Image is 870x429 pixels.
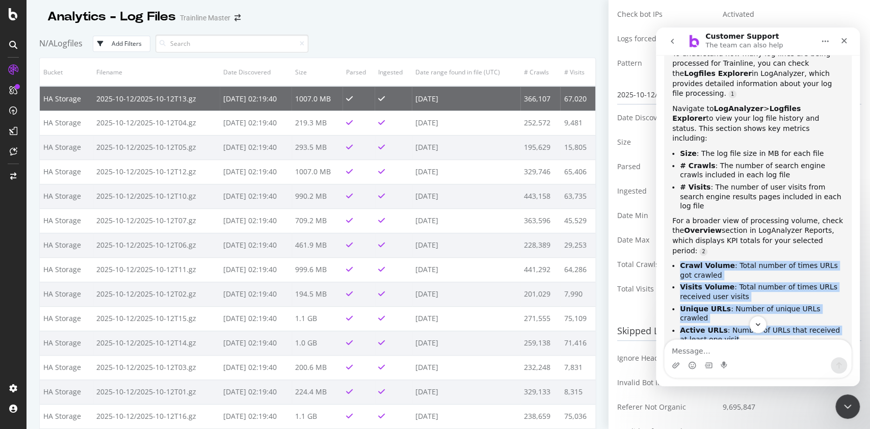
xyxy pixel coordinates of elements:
td: 201,029 [520,282,560,306]
td: 15,805 [560,135,595,159]
td: HA Storage [40,111,93,135]
iframe: Intercom live chat [656,28,860,386]
td: 2025-10-12/2025-10-12T11.gz [93,257,220,282]
b: Size [24,122,41,130]
div: 2025-10-12/2025-10-12T13.gz [617,86,861,104]
td: 7,990 [560,282,595,306]
div: Customer Support says… [8,15,196,425]
td: 224.4 MB [292,380,342,404]
button: Scroll to bottom [93,288,111,306]
th: Date Discovered [220,58,292,86]
td: 1.0 GB [292,331,342,355]
td: 329,133 [520,380,560,404]
td: [DATE] [412,331,520,355]
td: [DATE] [412,184,520,208]
span: N/A [39,38,54,49]
button: Add Filters [93,36,150,52]
td: 2025-10-12/2025-10-12T15.gz [93,306,220,331]
div: Navigate to > to view your log file history and status. This section shows key metrics including: [16,76,188,116]
td: 64,286 [560,257,595,282]
td: 259,138 [520,331,560,355]
td: [DATE] [412,306,520,331]
td: 2025-10-12/2025-10-12T01.gz [93,380,220,404]
td: [DATE] 02:19:40 [220,257,292,282]
td: [DATE] 02:19:40 [220,404,292,428]
td: HA Storage [40,86,93,111]
td: [DATE] 02:19:40 [220,159,292,184]
td: [DATE] [412,404,520,428]
button: Send a message… [175,330,191,346]
th: # Visits [560,58,595,86]
div: To understand how many log lines are being processed for Trainline, you can check theLogfiles Exp... [8,15,196,403]
td: HA Storage [40,257,93,282]
td: [DATE] [412,159,520,184]
span: 9,695,847 [723,402,755,412]
td: [DATE] 02:19:40 [220,380,292,404]
td: [DATE] 02:19:40 [220,111,292,135]
li: : Total number of times URLs received user visits [24,255,188,274]
button: Emoji picker [32,334,40,342]
li: : Total number of times URLs got crawled [24,233,188,252]
div: To understand how many log lines are being processed for Trainline, you can check the in LogAnaly... [16,21,188,71]
li: : The number of search engine crawls included in each log file [24,133,188,152]
a: Source reference 9276137: [72,63,81,71]
td: [DATE] [412,208,520,233]
td: 2025-10-12/2025-10-12T13.gz [93,86,220,111]
b: Logfiles Explorer [28,42,96,50]
td: [DATE] [412,111,520,135]
button: Start recording [65,334,73,342]
td: 2025-10-12/2025-10-12T12.gz [93,159,220,184]
td: 363,596 [520,208,560,233]
td: 7,831 [560,355,595,380]
td: Invalid Bot IP [617,370,715,395]
td: HA Storage [40,135,93,159]
td: 2025-10-12/2025-10-12T14.gz [93,331,220,355]
td: HA Storage [40,331,93,355]
td: 195,629 [520,135,560,159]
li: : Number of unique URLs crawled [24,277,188,296]
h3: Skipped Lines [617,322,861,341]
td: 366,107 [520,86,560,111]
td: 29,253 [560,233,595,257]
td: 329,746 [520,159,560,184]
td: 228,389 [520,233,560,257]
td: 65,406 [560,159,595,184]
td: 990.2 MB [292,184,342,208]
td: 2025-10-12/2025-10-12T06.gz [93,233,220,257]
td: 1007.0 MB [292,159,342,184]
td: [DATE] 02:19:40 [220,184,292,208]
td: [DATE] 02:19:40 [220,233,292,257]
td: Date Discovered [617,105,715,130]
td: 1.1 GB [292,306,342,331]
div: Analytics - Log Files [47,8,176,25]
td: [DATE] [412,355,520,380]
button: Gif picker [48,334,57,342]
div: For a broader view of processing volume, check the section in LogAnalyzer Reports, which displays... [16,189,188,228]
td: 71,416 [560,331,595,355]
b: Unique URLs [24,277,75,285]
b: # Crawls [24,134,59,142]
th: Size [292,58,342,86]
th: Filename [93,58,220,86]
b: LogAnalyzer [58,77,107,85]
td: [DATE] [412,380,520,404]
td: 232,248 [520,355,560,380]
td: Activated [715,2,861,26]
td: 709.2 MB [292,208,342,233]
div: Add Filters [112,39,142,48]
td: Total Crawls [617,252,715,277]
li: : The log file size in MB for each file [24,121,188,131]
td: Pattern [617,51,715,75]
td: 63,735 [560,184,595,208]
td: 238,659 [520,404,560,428]
td: HA Storage [40,380,93,404]
div: Trainline Master [180,13,230,23]
td: Logs forced to HTTPS [617,26,715,51]
td: Ignore Header Line [617,346,715,370]
th: Bucket [40,58,93,86]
